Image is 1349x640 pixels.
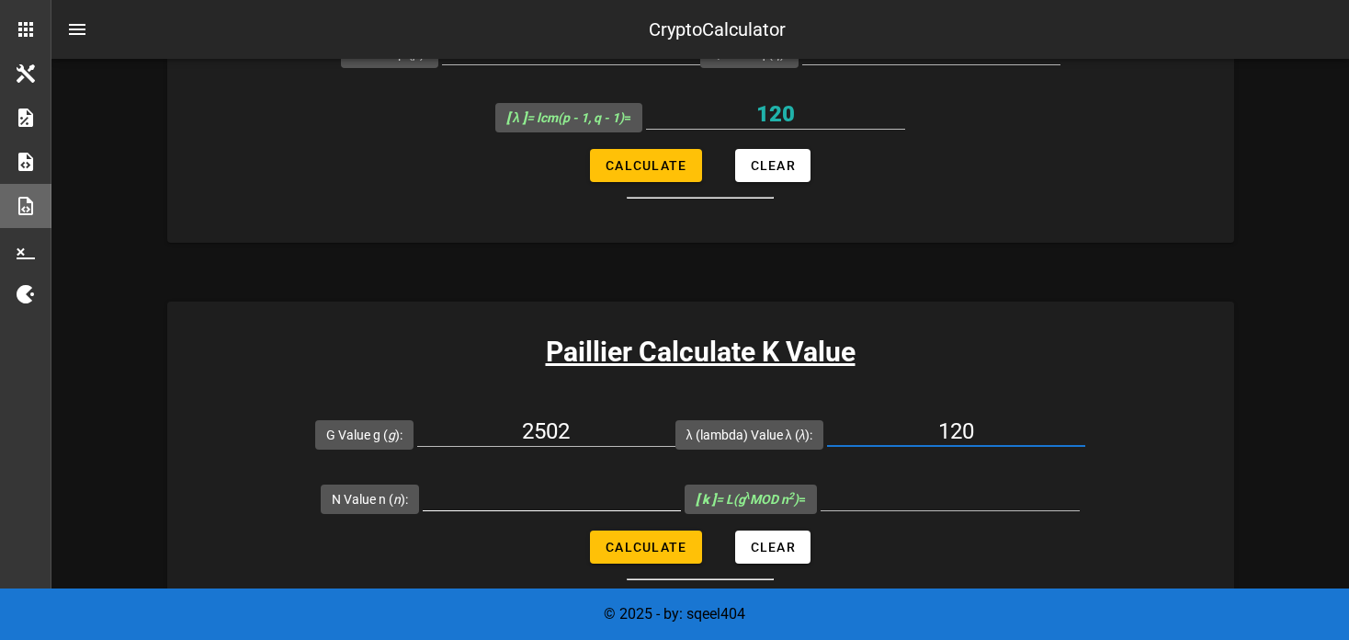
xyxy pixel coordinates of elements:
[750,540,796,554] span: Clear
[696,492,799,507] i: = L(g MOD n )
[506,110,527,125] b: [ λ ]
[735,149,811,182] button: Clear
[649,16,786,43] div: CryptoCalculator
[388,428,395,442] i: g
[604,605,745,623] span: © 2025 - by: sqeel404
[686,426,813,444] label: λ (lambda) Value λ ( ):
[799,428,806,442] i: λ
[167,331,1234,372] h3: Paillier Calculate K Value
[605,158,686,173] span: Calculate
[326,426,402,444] label: G Value g ( ):
[696,492,807,507] span: =
[605,540,686,554] span: Calculate
[788,490,794,502] sup: 2
[590,531,701,564] button: Calculate
[506,110,631,125] span: =
[332,490,408,509] label: N Value n ( ):
[506,110,624,125] i: = lcm(p - 1, q - 1)
[413,46,420,61] i: p
[590,149,701,182] button: Calculate
[55,7,99,51] button: nav-menu-toggle
[745,490,751,502] sup: λ
[735,531,811,564] button: Clear
[393,492,401,507] i: n
[773,46,780,61] i: q
[696,492,716,507] b: [ k ]
[750,158,796,173] span: Clear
